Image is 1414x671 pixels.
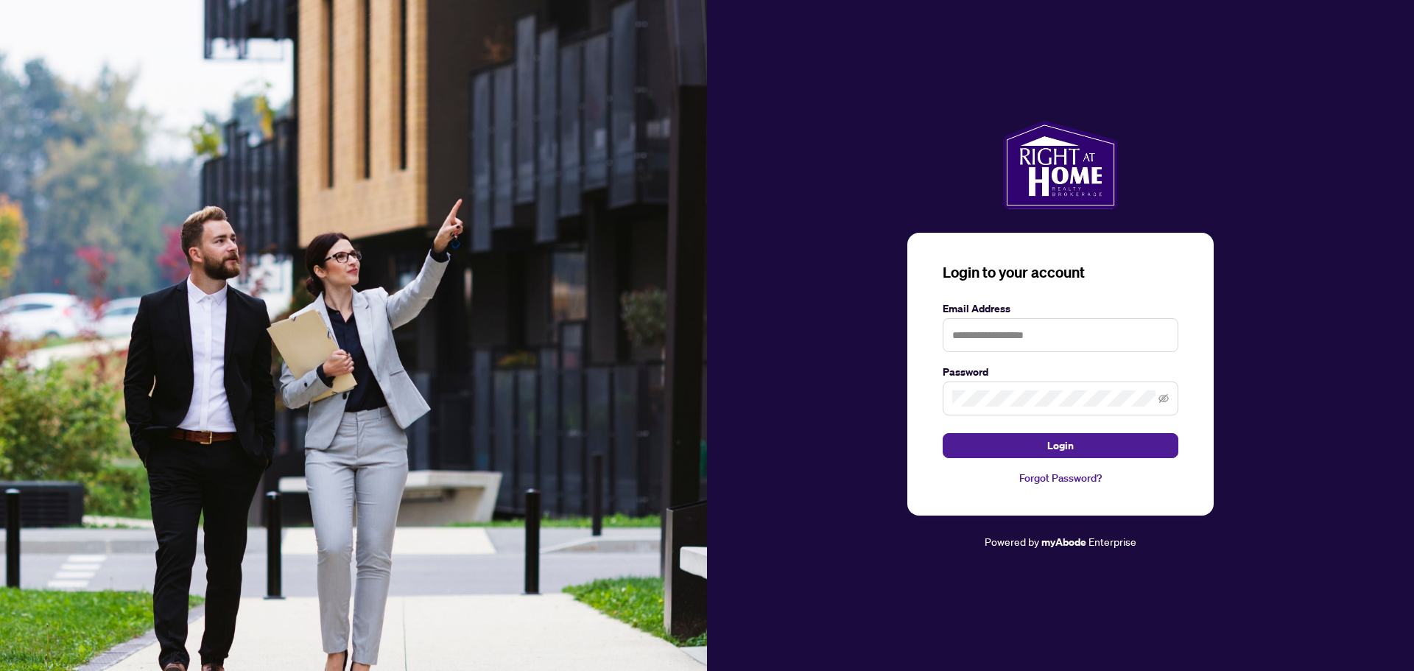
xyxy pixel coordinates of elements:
span: Login [1047,434,1074,457]
button: Login [943,433,1178,458]
a: myAbode [1041,534,1086,550]
img: ma-logo [1003,121,1117,209]
span: eye-invisible [1158,393,1169,404]
h3: Login to your account [943,262,1178,283]
label: Password [943,364,1178,380]
label: Email Address [943,301,1178,317]
span: Enterprise [1088,535,1136,548]
span: Powered by [985,535,1039,548]
a: Forgot Password? [943,470,1178,486]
